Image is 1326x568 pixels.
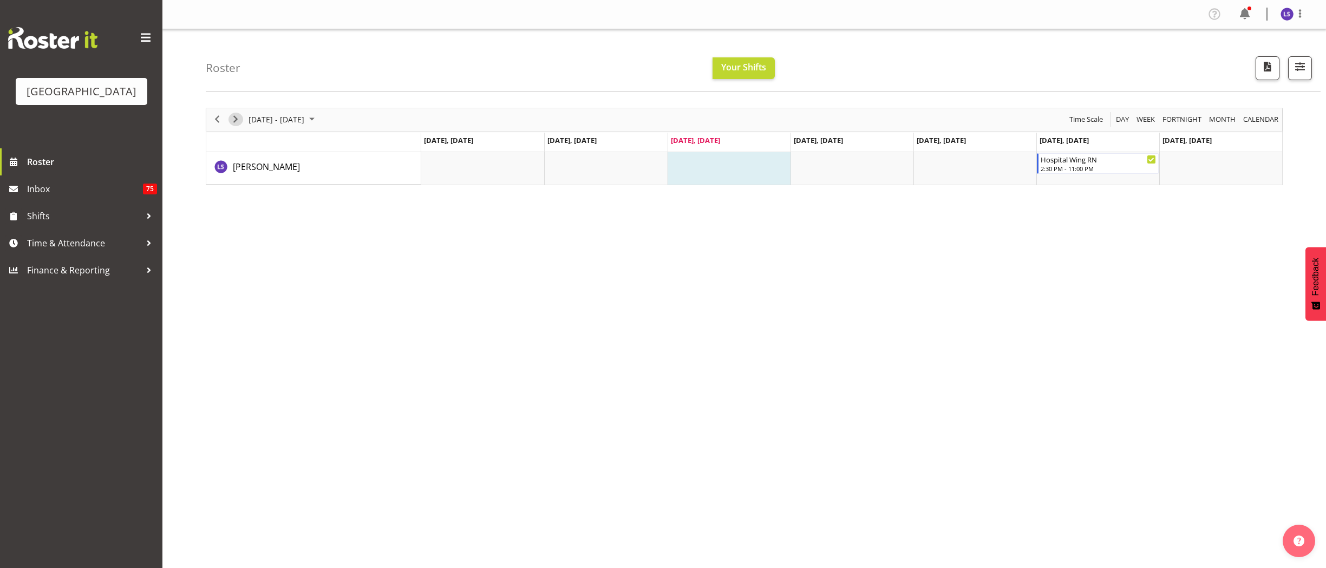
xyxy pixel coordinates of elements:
button: Your Shifts [713,57,775,79]
table: Timeline Week of August 13, 2025 [421,152,1282,185]
span: [DATE] - [DATE] [247,113,305,126]
span: [DATE], [DATE] [1162,135,1212,145]
span: [DATE], [DATE] [424,135,473,145]
img: liz-schofield10772.jpg [1281,8,1294,21]
span: Fortnight [1161,113,1203,126]
div: Liz Schofield"s event - Hospital Wing RN Begin From Saturday, August 16, 2025 at 2:30:00 PM GMT+1... [1037,153,1159,174]
span: Week [1135,113,1156,126]
div: Timeline Week of August 13, 2025 [206,108,1283,185]
button: Month [1242,113,1281,126]
img: Rosterit website logo [8,27,97,49]
span: Roster [27,154,157,170]
button: Filter Shifts [1288,56,1312,80]
span: calendar [1242,113,1279,126]
h4: Roster [206,62,240,74]
div: previous period [208,108,226,131]
span: [DATE], [DATE] [1040,135,1089,145]
span: Time & Attendance [27,235,141,251]
span: [DATE], [DATE] [794,135,843,145]
span: 75 [143,184,157,194]
button: Download a PDF of the roster according to the set date range. [1256,56,1279,80]
button: Timeline Day [1114,113,1131,126]
button: Timeline Week [1135,113,1157,126]
span: [DATE], [DATE] [917,135,966,145]
button: Fortnight [1161,113,1204,126]
span: Month [1208,113,1237,126]
div: [GEOGRAPHIC_DATA] [27,83,136,100]
img: help-xxl-2.png [1294,536,1304,546]
button: Time Scale [1068,113,1105,126]
span: Time Scale [1068,113,1104,126]
div: 2:30 PM - 11:00 PM [1041,164,1156,173]
span: Shifts [27,208,141,224]
button: Previous [210,113,225,126]
button: Timeline Month [1207,113,1238,126]
div: Hospital Wing RN [1041,154,1156,165]
button: Next [228,113,243,126]
span: Feedback [1311,258,1321,296]
span: Day [1115,113,1130,126]
span: [PERSON_NAME] [233,161,300,173]
span: [DATE], [DATE] [671,135,720,145]
td: Liz Schofield resource [206,152,421,185]
button: Feedback - Show survey [1305,247,1326,321]
span: Your Shifts [721,61,766,73]
span: Finance & Reporting [27,262,141,278]
a: [PERSON_NAME] [233,160,300,173]
span: Inbox [27,181,143,197]
div: August 11 - 17, 2025 [245,108,321,131]
span: [DATE], [DATE] [547,135,597,145]
button: August 2025 [247,113,319,126]
div: next period [226,108,245,131]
